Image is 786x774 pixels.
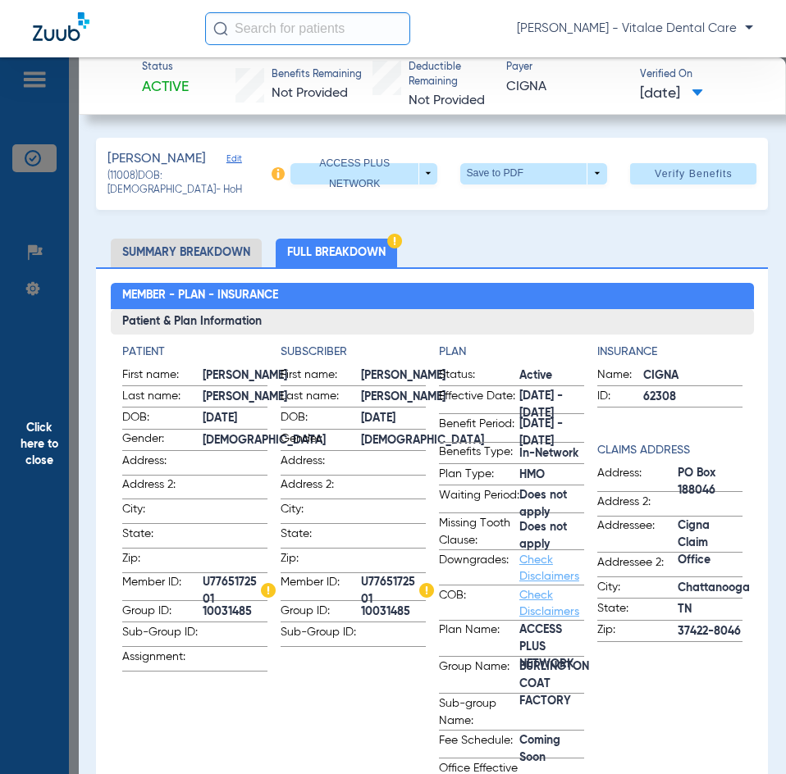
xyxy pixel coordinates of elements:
span: Active [142,77,189,98]
a: Check Disclaimers [519,554,579,582]
button: Verify Benefits [630,163,756,184]
span: State: [597,600,678,620]
span: BURLINGTON COAT FACTORY [519,676,589,693]
span: [DATE] [203,410,267,427]
span: Gender: [281,430,361,450]
span: Address: [122,453,203,475]
span: Addressee: [597,517,678,552]
span: [PERSON_NAME] [361,389,446,406]
span: Status: [439,367,519,386]
span: (11008) DOB: [DEMOGRAPHIC_DATA] - HoH [107,170,272,198]
span: 10031485 [361,603,426,621]
span: Sub-Group ID: [122,624,203,646]
span: Benefits Type: [439,444,519,463]
span: 62308 [643,389,743,406]
span: Last name: [122,388,203,407]
span: Group ID: [281,603,361,622]
span: Sub-Group ID: [281,624,361,646]
span: Not Provided [272,87,348,100]
img: Hazard [387,234,402,248]
h4: Subscriber [281,344,426,361]
span: First name: [281,367,361,386]
span: Verify Benefits [655,167,733,180]
span: Group ID: [122,603,203,622]
span: Chattanooga [678,580,750,597]
button: Save to PDF [460,163,607,184]
h4: Plan [439,344,584,361]
span: [DATE] - [DATE] [519,425,584,442]
span: [DEMOGRAPHIC_DATA] [361,432,484,449]
span: City: [597,579,678,599]
span: Address 2: [597,494,678,516]
span: State: [122,526,203,548]
span: Active [519,367,584,385]
span: U77651725 01 [361,583,434,600]
span: 37422-8046 [678,623,743,640]
div: Chat Widget [704,695,786,774]
h4: Claims Address [597,442,743,459]
span: Group Name: [439,658,519,693]
span: Gender: [122,430,203,450]
span: Not Provided [409,94,485,107]
h3: Patient & Plan Information [111,309,754,335]
span: Last name: [281,388,361,407]
span: Benefit Period: [439,416,519,442]
span: CIGNA [643,367,743,385]
span: Fee Schedule: [439,732,519,758]
span: Edit [226,153,241,169]
span: PO Box 188046 [678,474,743,491]
span: [PERSON_NAME] [361,367,446,385]
span: Addressee 2: [597,554,678,576]
span: HMO [519,467,584,484]
img: info-icon [272,167,285,180]
span: In-Network [519,445,584,462]
span: Assignment: [122,649,203,671]
span: Name: [597,367,643,386]
span: Zip: [281,550,361,572]
span: Verified On [640,68,759,83]
span: [DATE] [361,410,426,427]
span: Address 2: [122,476,203,499]
span: CIGNA [506,77,625,98]
span: [DEMOGRAPHIC_DATA] [203,432,326,449]
span: Missing Tooth Clause: [439,515,519,549]
span: [PERSON_NAME] [203,389,287,406]
span: State: [281,526,361,548]
a: Check Disclaimers [519,590,579,617]
span: [PERSON_NAME] - Vitalae Dental Care [517,20,753,37]
h4: Patient [122,344,267,361]
img: Search Icon [213,21,228,36]
span: Effective Date: [439,388,519,414]
span: Zip: [597,621,678,641]
span: City: [122,501,203,523]
span: ID: [597,388,643,407]
span: Deductible Remaining [409,61,492,89]
span: Coming Soon [519,740,584,758]
span: City: [281,501,361,523]
h4: Insurance [597,344,743,361]
span: DOB: [122,409,203,429]
span: U77651725 01 [203,583,276,600]
span: [PERSON_NAME] [107,149,206,170]
img: Hazard [419,583,434,598]
span: Address: [597,465,678,491]
span: Member ID: [281,574,361,600]
span: Member ID: [122,574,203,600]
span: [DATE] - [DATE] [519,396,584,413]
span: Plan Type: [439,466,519,485]
span: Sub-group Name: [439,695,519,730]
span: Downgrades: [439,552,519,585]
span: Cigna Claim Office [678,535,743,552]
span: Zip: [122,550,203,572]
span: Address 2: [281,476,361,499]
button: ACCESS PLUS NETWORK [290,163,437,184]
span: COB: [439,587,519,620]
span: [PERSON_NAME] [203,367,287,385]
h2: Member - Plan - Insurance [111,283,754,309]
input: Search for patients [205,12,410,45]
